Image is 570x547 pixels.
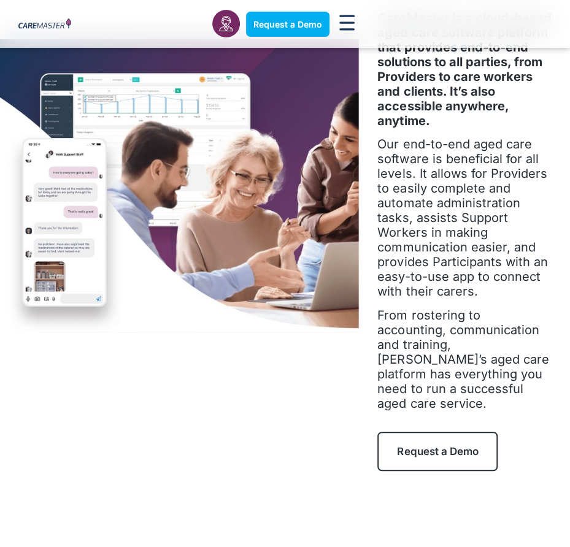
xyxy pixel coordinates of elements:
[253,19,322,29] span: Request a Demo
[246,12,329,37] a: Request a Demo
[377,308,549,411] span: From rostering to accounting, communication and training, [PERSON_NAME]’s aged care platform has ...
[377,137,547,299] span: Our end-to-end aged care software is beneficial for all levels. It allows for Providers to easily...
[18,18,71,30] img: CareMaster Logo
[397,445,478,457] span: Request a Demo
[377,432,498,471] a: Request a Demo
[336,11,359,37] div: Menu Toggle
[377,10,551,128] strong: CareMaster is a cloud-based aged care software platform that provides end-to-end solutions to all...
